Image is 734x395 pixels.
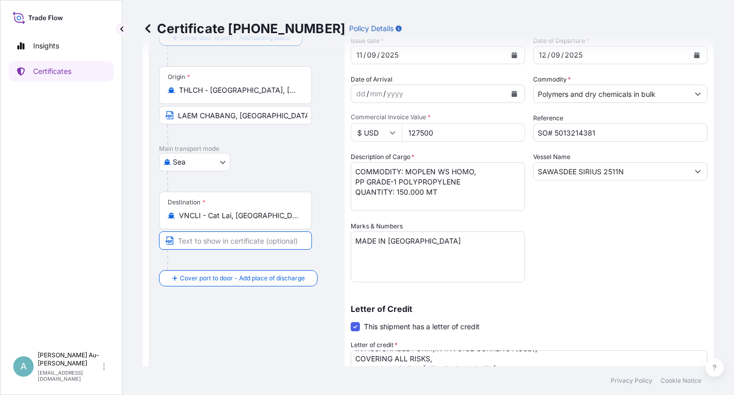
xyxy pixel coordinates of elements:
[9,61,114,82] a: Certificates
[159,153,230,171] button: Select transport
[20,361,27,372] span: A
[159,106,312,124] input: Text to appear on certificate
[611,377,652,385] a: Privacy Policy
[534,162,689,180] input: Type to search vessel name or IMO
[689,162,707,180] button: Show suggestions
[159,270,318,286] button: Cover port to door - Add place of discharge
[533,113,563,123] label: Reference
[179,210,299,221] input: Destination
[351,113,525,121] span: Commercial Invoice Value
[351,162,525,211] textarea: COMMODITY: MOPLEN WS HOMO, PP GRADE-1 POLYPROPYLENE QUANTITY: 150.000 MT
[369,88,383,100] div: month,
[351,305,707,313] p: Letter of Credit
[534,85,689,103] input: Type to search commodity
[9,36,114,56] a: Insights
[533,123,707,142] input: Enter booking reference
[351,231,525,282] textarea: MADE IN [GEOGRAPHIC_DATA]
[661,377,701,385] a: Cookie Notice
[173,157,186,167] span: Sea
[506,86,522,102] button: Calendar
[533,152,570,162] label: Vessel Name
[386,88,404,100] div: year,
[351,340,398,350] label: Letter of credit
[168,73,190,81] div: Origin
[366,88,369,100] div: /
[159,231,312,250] input: Text to appear on certificate
[349,23,394,34] p: Policy Details
[33,66,71,76] p: Certificates
[159,145,334,153] p: Main transport mode
[383,88,386,100] div: /
[38,351,101,367] p: [PERSON_NAME] Au-[PERSON_NAME]
[33,41,59,51] p: Insights
[168,198,205,206] div: Destination
[533,74,571,85] label: Commodity
[689,85,707,103] button: Show suggestions
[143,20,345,37] p: Certificate [PHONE_NUMBER]
[180,273,305,283] span: Cover port to door - Add place of discharge
[351,152,414,162] label: Description of Cargo
[351,221,403,231] label: Marks & Numbers
[351,74,392,85] span: Date of Arrival
[364,322,480,332] span: This shipment has a letter of credit
[38,370,101,382] p: [EMAIL_ADDRESS][DOMAIN_NAME]
[402,123,525,142] input: Enter amount
[355,88,366,100] div: day,
[179,85,299,95] input: Origin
